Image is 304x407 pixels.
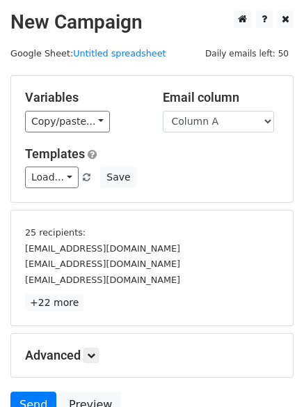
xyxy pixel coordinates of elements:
[100,167,136,188] button: Save
[25,275,180,285] small: [EMAIL_ADDRESS][DOMAIN_NAME]
[25,90,142,105] h5: Variables
[163,90,280,105] h5: Email column
[25,227,86,238] small: 25 recipients:
[25,111,110,132] a: Copy/paste...
[25,294,83,312] a: +22 more
[25,259,180,269] small: [EMAIL_ADDRESS][DOMAIN_NAME]
[200,46,294,61] span: Daily emails left: 50
[73,48,166,59] a: Untitled spreadsheet
[25,243,180,254] small: [EMAIL_ADDRESS][DOMAIN_NAME]
[10,48,166,59] small: Google Sheet:
[234,340,304,407] iframe: Chat Widget
[200,48,294,59] a: Daily emails left: 50
[10,10,294,34] h2: New Campaign
[25,348,279,363] h5: Advanced
[25,146,85,161] a: Templates
[25,167,79,188] a: Load...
